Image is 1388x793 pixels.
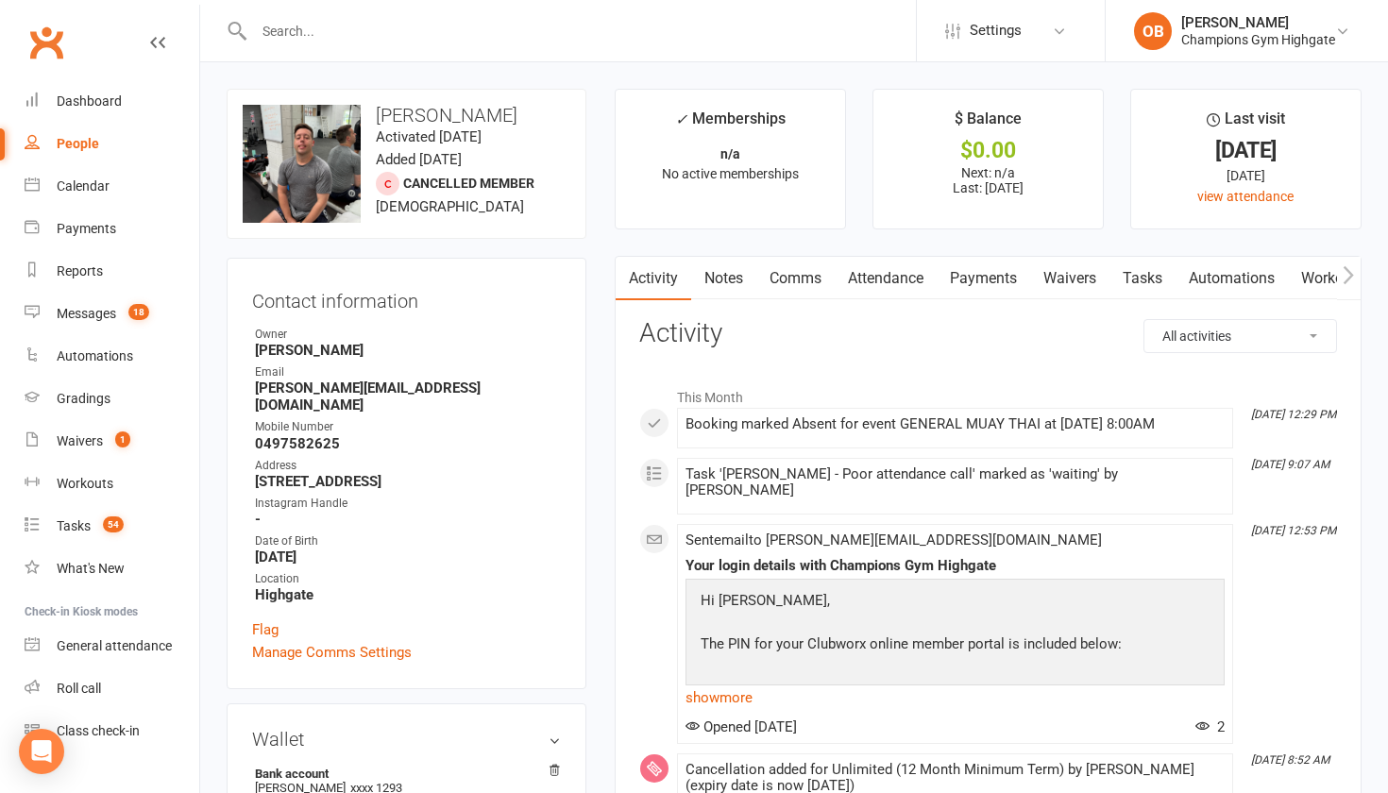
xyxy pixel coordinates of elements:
a: Workouts [1288,257,1378,300]
a: Automations [25,335,199,378]
strong: [DATE] [255,548,561,565]
a: Attendance [835,257,937,300]
strong: - [255,511,561,528]
div: Class check-in [57,723,140,738]
span: No active memberships [662,166,799,181]
span: Cancelled member [403,176,534,191]
a: Manage Comms Settings [252,641,412,664]
img: image1742344194.png [243,105,361,223]
span: 18 [128,304,149,320]
span: Sent email to [PERSON_NAME][EMAIL_ADDRESS][DOMAIN_NAME] [686,531,1102,548]
i: ✓ [675,110,687,128]
strong: Highgate [255,586,561,603]
div: Booking marked Absent for event GENERAL MUAY THAI at [DATE] 8:00AM [686,416,1225,432]
div: Last visit [1207,107,1285,141]
a: Calendar [25,165,199,208]
div: Champions Gym Highgate [1181,31,1335,48]
div: [DATE] [1148,141,1344,160]
a: Automations [1176,257,1288,300]
h3: [PERSON_NAME] [243,105,570,126]
div: Memberships [675,107,786,142]
div: Workouts [57,476,113,491]
div: [DATE] [1148,165,1344,186]
a: Comms [756,257,835,300]
p: Hi [PERSON_NAME], [696,589,1126,616]
span: Settings [970,9,1022,52]
a: Dashboard [25,80,199,123]
div: Dashboard [57,93,122,109]
a: General attendance kiosk mode [25,625,199,667]
a: Reports [25,250,199,293]
div: Location [255,570,561,588]
span: [DEMOGRAPHIC_DATA] [376,198,524,215]
i: [DATE] 12:29 PM [1251,408,1336,421]
h3: Contact information [252,283,561,312]
div: What's New [57,561,125,576]
a: Messages 18 [25,293,199,335]
div: Date of Birth [255,532,561,550]
a: Flag [252,618,279,641]
div: Mobile Number [255,418,561,436]
div: General attendance [57,638,172,653]
a: What's New [25,548,199,590]
div: Automations [57,348,133,363]
a: Clubworx [23,19,70,66]
div: Email [255,363,561,381]
div: Open Intercom Messenger [19,729,64,774]
a: Waivers 1 [25,420,199,463]
div: $0.00 [890,141,1086,160]
strong: 0497582625 [255,435,561,452]
div: Address [255,457,561,475]
a: view attendance [1197,189,1294,204]
h3: Wallet [252,729,561,750]
h3: Activity [639,319,1337,348]
p: Next: n/a Last: [DATE] [890,165,1086,195]
div: OB [1134,12,1172,50]
div: Reports [57,263,103,278]
time: Activated [DATE] [376,128,482,145]
div: Messages [57,306,116,321]
div: Calendar [57,178,110,194]
i: [DATE] 9:07 AM [1251,458,1329,471]
input: Search... [248,18,916,44]
li: This Month [639,378,1337,408]
span: 2 [1195,718,1225,735]
div: People [57,136,99,151]
div: [PERSON_NAME] [1181,14,1335,31]
div: Payments [57,221,116,236]
span: 1 [115,431,130,447]
i: [DATE] 12:53 PM [1251,524,1336,537]
a: Activity [616,257,691,300]
a: Notes [691,257,756,300]
strong: [PERSON_NAME][EMAIL_ADDRESS][DOMAIN_NAME] [255,380,561,413]
span: Opened [DATE] [686,718,797,735]
strong: [PERSON_NAME] [255,342,561,359]
strong: [STREET_ADDRESS] [255,473,561,490]
a: show more [686,684,1225,711]
a: Tasks 54 [25,505,199,548]
div: Gradings [57,391,110,406]
a: Roll call [25,667,199,710]
a: Waivers [1030,257,1109,300]
div: Your login details with Champions Gym Highgate [686,558,1225,574]
div: Instagram Handle [255,495,561,513]
strong: Bank account [255,767,551,781]
div: Tasks [57,518,91,533]
div: Task '[PERSON_NAME] - Poor attendance call' marked as 'waiting' by [PERSON_NAME] [686,466,1225,498]
div: Owner [255,326,561,344]
a: People [25,123,199,165]
div: Waivers [57,433,103,448]
i: [DATE] 8:52 AM [1251,753,1329,767]
a: Workouts [25,463,199,505]
a: Payments [25,208,199,250]
div: Roll call [57,681,101,696]
p: The PIN for your Clubworx online member portal is included below: [696,633,1126,660]
a: Payments [937,257,1030,300]
a: Gradings [25,378,199,420]
a: Tasks [1109,257,1176,300]
a: Class kiosk mode [25,710,199,752]
strong: n/a [720,146,740,161]
time: Added [DATE] [376,151,462,168]
div: $ Balance [955,107,1022,141]
span: 54 [103,516,124,532]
